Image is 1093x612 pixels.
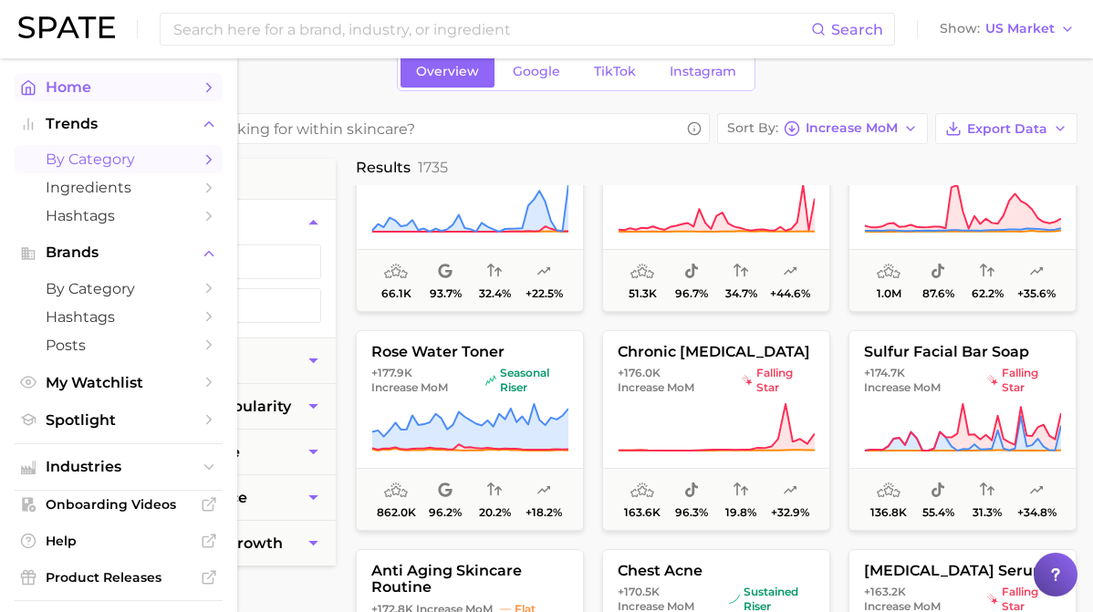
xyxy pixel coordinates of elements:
[384,480,408,502] span: average monthly popularity: Medium Popularity
[15,331,223,359] a: Posts
[670,64,736,79] span: Instagram
[980,261,994,283] span: popularity convergence: High Convergence
[46,411,192,429] span: Spotlight
[485,366,568,395] span: seasonal riser
[438,480,453,502] span: popularity share: Google
[931,480,945,502] span: popularity share: TikTok
[418,159,448,176] span: 1735
[15,368,223,397] a: My Watchlist
[985,24,1055,34] span: US Market
[684,261,699,283] span: popularity share: TikTok
[356,159,411,176] span: Results
[487,480,502,502] span: popularity convergence: Low Convergence
[727,123,778,133] span: Sort By
[864,585,906,598] span: +163.2k
[922,287,954,300] span: 87.6%
[46,78,192,96] span: Home
[935,113,1077,144] button: Export Data
[594,64,636,79] span: TikTok
[15,73,223,101] a: Home
[877,261,900,283] span: average monthly popularity: Medium Popularity
[770,287,810,300] span: +44.6%
[987,594,998,605] img: falling star
[771,506,809,519] span: +32.9%
[377,506,416,519] span: 862.0k
[629,287,657,300] span: 51.3k
[931,261,945,283] span: popularity share: TikTok
[15,303,223,331] a: Hashtags
[15,110,223,138] button: Trends
[384,261,408,283] span: average monthly popularity: Very Low Popularity
[485,375,496,386] img: seasonal riser
[578,56,651,88] a: TikTok
[849,344,1076,360] span: sulfur facial bar soap
[1029,261,1044,283] span: popularity predicted growth: Likely
[618,366,661,379] span: +176.0k
[864,380,941,395] span: Increase MoM
[356,330,584,531] button: rose water toner+177.9k Increase MoMseasonal riserseasonal riser862.0k96.2%20.2%+18.2%
[734,261,748,283] span: popularity convergence: Low Convergence
[980,480,994,502] span: popularity convergence: Low Convergence
[371,380,448,395] span: Increase MoM
[848,330,1077,531] button: sulfur facial bar soap+174.7k Increase MoMfalling starfalling star136.8k55.4%31.3%+34.8%
[864,366,905,379] span: +174.7k
[381,287,411,300] span: 66.1k
[536,480,551,502] span: popularity predicted growth: Very Likely
[725,287,757,300] span: 34.7%
[487,261,502,283] span: popularity convergence: Low Convergence
[630,261,654,283] span: average monthly popularity: Very Low Popularity
[725,506,756,519] span: 19.8%
[877,287,901,300] span: 1.0m
[1029,480,1044,502] span: popularity predicted growth: Likely
[416,64,479,79] span: Overview
[15,453,223,481] button: Industries
[870,506,907,519] span: 136.8k
[717,113,928,144] button: Sort ByIncrease MoM
[935,17,1079,41] button: ShowUS Market
[15,491,223,518] a: Onboarding Videos
[526,506,562,519] span: +18.2%
[742,366,815,395] span: falling star
[357,344,583,360] span: rose water toner
[675,506,708,519] span: 96.3%
[113,111,680,147] input: What are you looking for within skincare?
[172,14,811,45] input: Search here for a brand, industry, or ingredient
[497,56,576,88] a: Google
[357,563,583,596] span: anti aging skincare routine
[46,337,192,354] span: Posts
[783,261,797,283] span: popularity predicted growth: Uncertain
[15,239,223,266] button: Brands
[430,287,462,300] span: 93.7%
[513,64,560,79] span: Google
[46,150,192,168] span: by Category
[356,111,584,312] button: tech neck lines+182.3k Increase MoMfalling starfalling star66.1k93.7%32.4%+22.5%
[46,496,192,513] span: Onboarding Videos
[1017,287,1056,300] span: +35.6%
[848,111,1077,312] button: eye balm+179.0k Increase MoMseasonal riserseasonal riser1.0m87.6%62.2%+35.6%
[526,287,563,300] span: +22.5%
[15,564,223,591] a: Product Releases
[603,344,829,360] span: chronic [MEDICAL_DATA]
[806,123,898,133] span: Increase MoM
[922,506,954,519] span: 55.4%
[742,375,753,386] img: falling star
[831,21,883,38] span: Search
[618,380,694,395] span: Increase MoM
[1017,506,1057,519] span: +34.8%
[15,202,223,230] a: Hashtags
[401,56,494,88] a: Overview
[729,594,740,605] img: sustained riser
[734,480,748,502] span: popularity convergence: Very Low Convergence
[15,406,223,434] a: Spotlight
[618,585,660,598] span: +170.5k
[987,366,1061,395] span: falling star
[18,16,115,38] img: SPATE
[536,261,551,283] span: popularity predicted growth: Uncertain
[654,56,752,88] a: Instagram
[877,480,900,502] span: average monthly popularity: Low Popularity
[479,506,511,519] span: 20.2%
[46,569,192,586] span: Product Releases
[602,111,830,312] button: pink lip oil+180.5k Increase MoMfalling starfalling star51.3k96.7%34.7%+44.6%
[972,287,1004,300] span: 62.2%
[940,24,980,34] span: Show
